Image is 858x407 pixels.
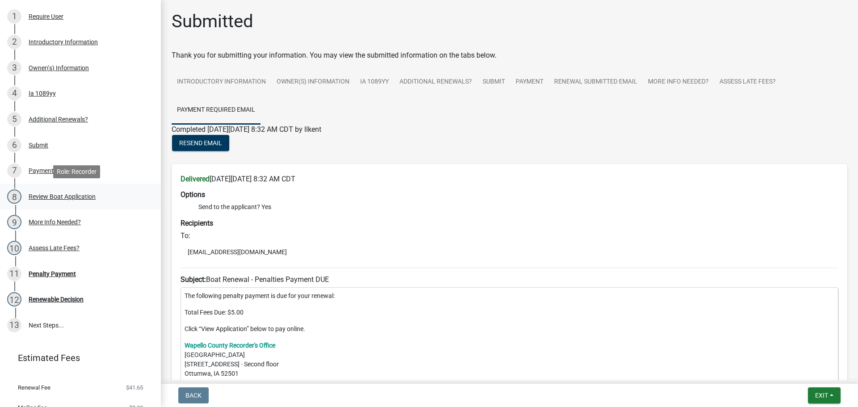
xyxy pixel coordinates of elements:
[7,138,21,152] div: 6
[181,219,213,227] strong: Recipients
[7,241,21,255] div: 10
[185,342,275,349] a: Wapello County Recorder's Office
[29,39,98,45] div: Introductory Information
[181,275,206,284] strong: Subject:
[179,139,222,147] span: Resend Email
[7,112,21,126] div: 5
[271,68,355,97] a: Owner(s) Information
[185,291,834,301] p: The following penalty payment is due for your renewal:
[29,193,96,200] div: Review Boat Application
[355,68,394,97] a: Ia 1089yy
[29,142,48,148] div: Submit
[181,245,838,259] li: [EMAIL_ADDRESS][DOMAIN_NAME]
[549,68,643,97] a: Renewal Submitted Email
[29,271,76,277] div: Penalty Payment
[7,9,21,24] div: 1
[7,215,21,229] div: 9
[178,387,209,403] button: Back
[7,86,21,101] div: 4
[172,96,261,125] a: Payment Required Email
[198,202,838,212] li: Send to the applicant? Yes
[18,385,50,390] span: Renewal Fee
[808,387,841,403] button: Exit
[7,35,21,49] div: 2
[510,68,549,97] a: Payment
[29,116,88,122] div: Additional Renewals?
[181,175,838,183] h6: [DATE][DATE] 8:32 AM CDT
[172,125,321,134] span: Completed [DATE][DATE] 8:32 AM CDT by llkent
[181,231,838,240] h6: To:
[7,164,21,178] div: 7
[29,219,81,225] div: More Info Needed?
[7,318,21,332] div: 13
[172,135,229,151] button: Resend Email
[126,385,143,390] span: $41.65
[172,50,847,61] div: Thank you for submitting your information. You may view the submitted information on the tabs below.
[394,68,477,97] a: Additional Renewals?
[7,267,21,281] div: 11
[7,349,147,367] a: Estimated Fees
[181,190,205,199] strong: Options
[181,175,210,183] strong: Delivered
[29,296,84,302] div: Renewable Decision
[29,168,54,174] div: Payment
[29,90,56,97] div: Ia 1089yy
[7,292,21,306] div: 12
[185,308,834,317] p: Total Fees Due: $5.00
[185,324,834,334] p: Click “View Application” below to pay online.
[477,68,510,97] a: Submit
[643,68,714,97] a: More Info Needed?
[714,68,781,97] a: Assess Late Fees?
[7,189,21,204] div: 8
[181,275,838,284] h6: Boat Renewal - Penalties Payment DUE
[185,379,233,386] a: Driving Directions
[7,61,21,75] div: 3
[29,13,63,20] div: Require User
[29,245,80,251] div: Assess Late Fees?
[815,392,828,399] span: Exit
[172,11,253,32] h1: Submitted
[172,68,271,97] a: Introductory Information
[53,165,100,178] div: Role: Recorder
[29,65,89,71] div: Owner(s) Information
[185,392,202,399] span: Back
